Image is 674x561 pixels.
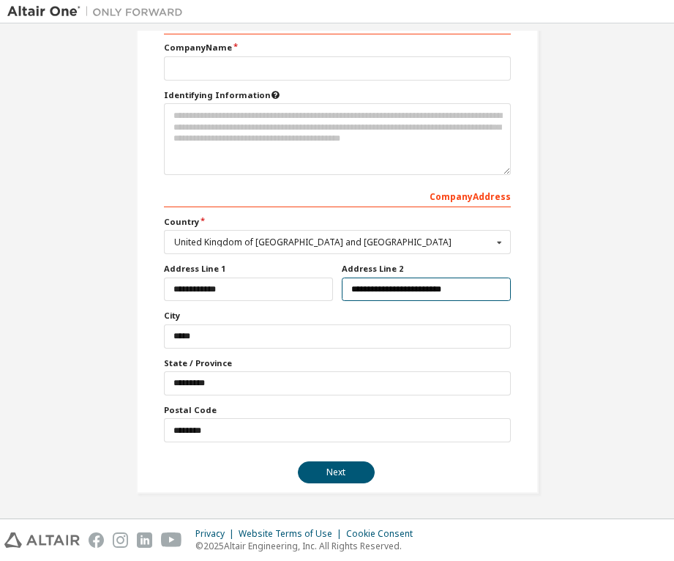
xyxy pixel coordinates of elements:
label: Address Line 1 [164,263,333,275]
label: Postal Code [164,404,511,416]
label: Country [164,216,511,228]
label: City [164,310,511,322]
div: Company Address [164,184,511,207]
img: Altair One [7,4,190,19]
label: Address Line 2 [342,263,511,275]
label: State / Province [164,357,511,369]
p: © 2025 Altair Engineering, Inc. All Rights Reserved. [195,540,422,552]
div: Privacy [195,528,239,540]
div: United Kingdom of [GEOGRAPHIC_DATA] and [GEOGRAPHIC_DATA] [174,238,493,247]
img: linkedin.svg [137,532,152,548]
img: altair_logo.svg [4,532,80,548]
div: Cookie Consent [346,528,422,540]
label: Company Name [164,42,511,53]
img: youtube.svg [161,532,182,548]
img: instagram.svg [113,532,128,548]
div: Website Terms of Use [239,528,346,540]
button: Next [298,461,375,483]
img: facebook.svg [89,532,104,548]
label: Please provide any information that will help our support team identify your company. Email and n... [164,89,511,101]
